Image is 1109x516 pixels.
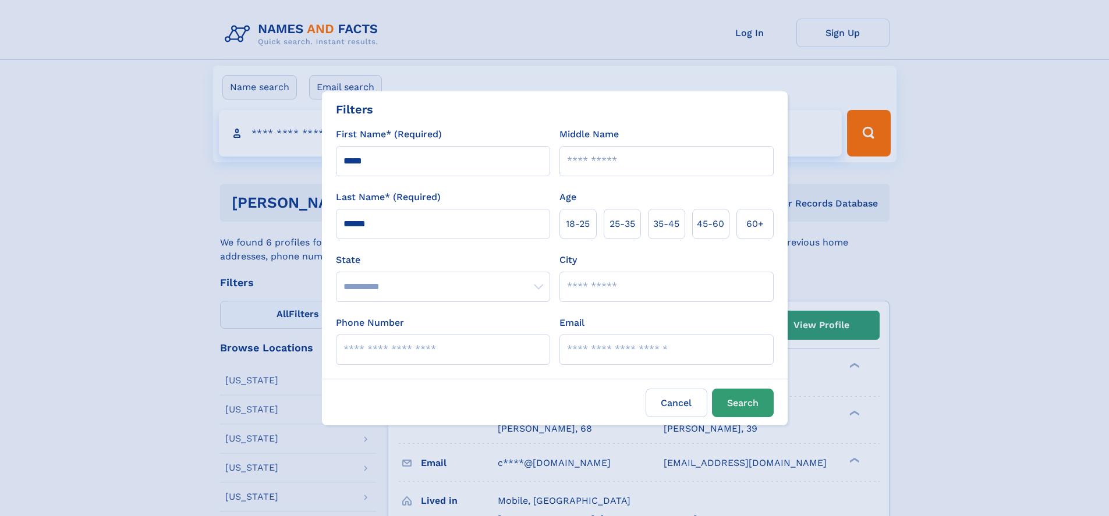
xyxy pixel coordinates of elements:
[559,190,576,204] label: Age
[610,217,635,231] span: 25‑35
[336,253,550,267] label: State
[746,217,764,231] span: 60+
[566,217,590,231] span: 18‑25
[336,101,373,118] div: Filters
[653,217,679,231] span: 35‑45
[336,316,404,330] label: Phone Number
[559,127,619,141] label: Middle Name
[336,190,441,204] label: Last Name* (Required)
[559,253,577,267] label: City
[646,389,707,417] label: Cancel
[559,316,584,330] label: Email
[336,127,442,141] label: First Name* (Required)
[712,389,774,417] button: Search
[697,217,724,231] span: 45‑60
